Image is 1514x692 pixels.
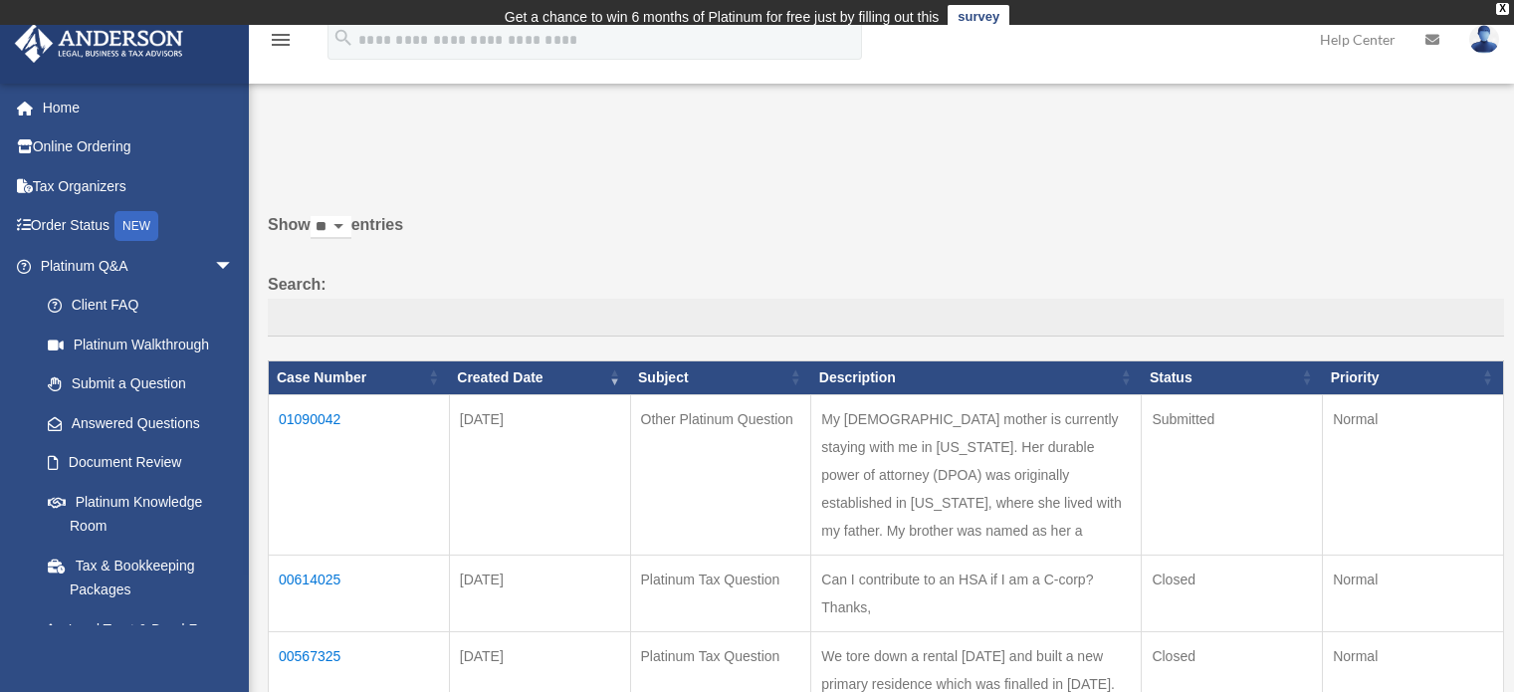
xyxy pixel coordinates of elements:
[28,286,254,326] a: Client FAQ
[214,246,254,287] span: arrow_drop_down
[505,5,940,29] div: Get a chance to win 6 months of Platinum for free just by filling out this
[269,555,450,631] td: 00614025
[449,360,630,394] th: Created Date: activate to sort column ascending
[14,166,264,206] a: Tax Organizers
[14,127,264,167] a: Online Ordering
[28,609,254,649] a: Land Trust & Deed Forum
[28,443,254,483] a: Document Review
[28,546,254,609] a: Tax & Bookkeeping Packages
[1142,555,1323,631] td: Closed
[269,35,293,52] a: menu
[630,555,811,631] td: Platinum Tax Question
[1469,25,1499,54] img: User Pic
[268,271,1504,337] label: Search:
[811,555,1142,631] td: Can I contribute to an HSA if I am a C-corp? Thanks,
[268,299,1504,337] input: Search:
[268,211,1504,259] label: Show entries
[449,555,630,631] td: [DATE]
[28,364,254,404] a: Submit a Question
[630,360,811,394] th: Subject: activate to sort column ascending
[14,206,264,247] a: Order StatusNEW
[811,394,1142,555] td: My [DEMOGRAPHIC_DATA] mother is currently staying with me in [US_STATE]. Her durable power of att...
[1323,555,1504,631] td: Normal
[14,88,264,127] a: Home
[269,360,450,394] th: Case Number: activate to sort column ascending
[1323,360,1504,394] th: Priority: activate to sort column ascending
[269,28,293,52] i: menu
[1142,394,1323,555] td: Submitted
[28,325,254,364] a: Platinum Walkthrough
[14,246,254,286] a: Platinum Q&Aarrow_drop_down
[1496,3,1509,15] div: close
[630,394,811,555] td: Other Platinum Question
[28,482,254,546] a: Platinum Knowledge Room
[1323,394,1504,555] td: Normal
[269,394,450,555] td: 01090042
[28,403,244,443] a: Answered Questions
[114,211,158,241] div: NEW
[332,27,354,49] i: search
[1142,360,1323,394] th: Status: activate to sort column ascending
[811,360,1142,394] th: Description: activate to sort column ascending
[9,24,189,63] img: Anderson Advisors Platinum Portal
[948,5,1009,29] a: survey
[311,216,351,239] select: Showentries
[449,394,630,555] td: [DATE]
